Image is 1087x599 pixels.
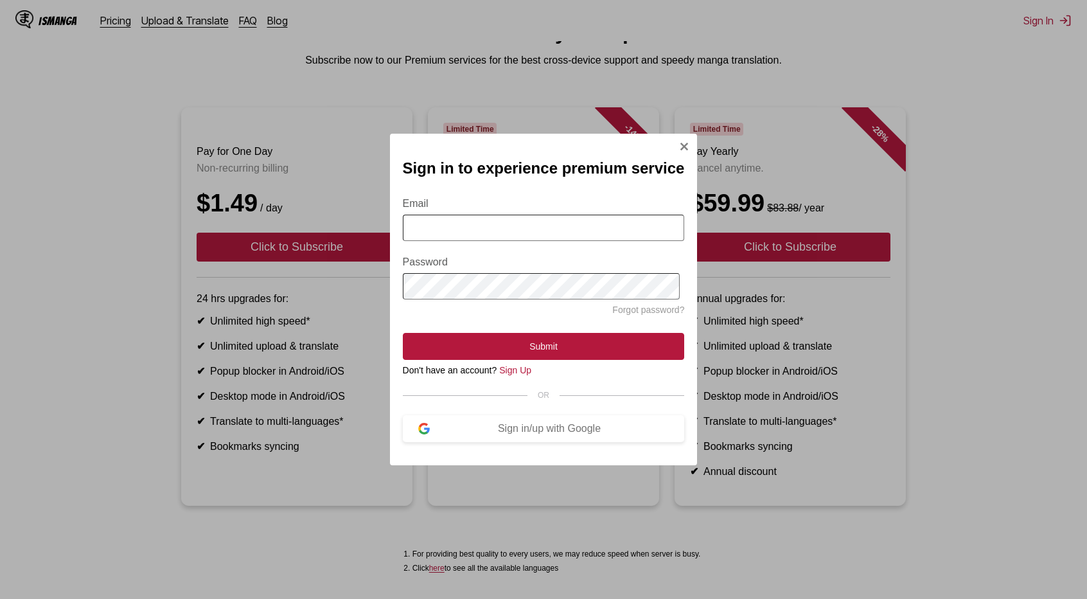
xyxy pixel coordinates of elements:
label: Email [403,198,685,210]
div: OR [403,391,685,400]
button: Sign in/up with Google [403,415,685,442]
label: Password [403,256,685,268]
img: google-logo [418,423,430,434]
button: Submit [403,333,685,360]
h2: Sign in to experience premium service [403,159,685,177]
a: Forgot password? [612,305,684,315]
img: Close [679,141,689,152]
div: Sign In Modal [390,134,698,465]
div: Sign in/up with Google [430,423,669,434]
div: Don't have an account? [403,365,685,375]
a: Sign Up [499,365,531,375]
